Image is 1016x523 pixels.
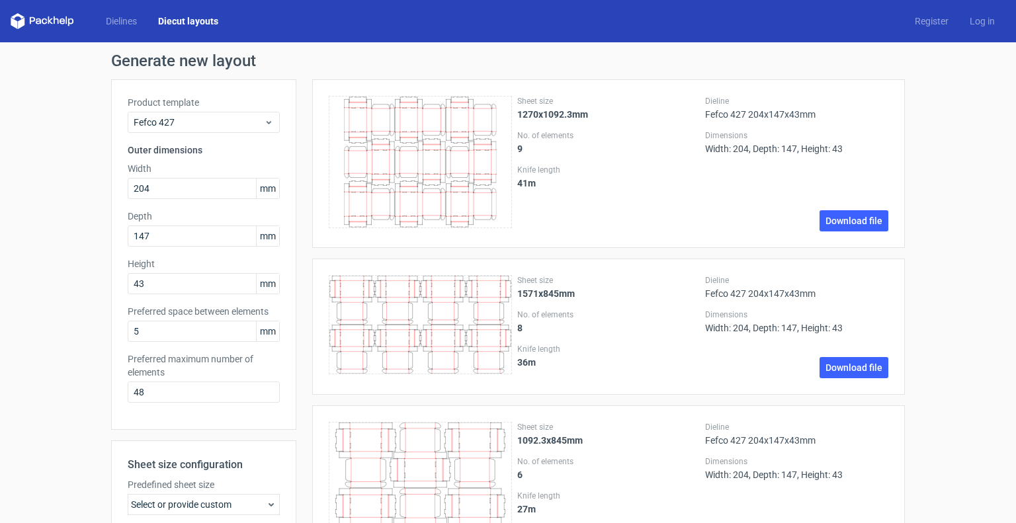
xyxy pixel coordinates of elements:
[705,309,888,333] div: Width: 204, Depth: 147, Height: 43
[517,275,700,286] label: Sheet size
[517,491,700,501] label: Knife length
[517,357,536,368] strong: 36 m
[256,179,279,198] span: mm
[128,352,280,379] label: Preferred maximum number of elements
[517,344,700,354] label: Knife length
[517,165,700,175] label: Knife length
[517,435,583,446] strong: 1092.3x845mm
[128,162,280,175] label: Width
[128,143,280,157] h3: Outer dimensions
[256,226,279,246] span: mm
[111,53,905,69] h1: Generate new layout
[705,422,888,446] div: Fefco 427 204x147x43mm
[959,15,1005,28] a: Log in
[705,422,888,432] label: Dieline
[128,210,280,223] label: Depth
[517,288,575,299] strong: 1571x845mm
[128,494,280,515] div: Select or provide custom
[148,15,229,28] a: Diecut layouts
[904,15,959,28] a: Register
[128,457,280,473] h2: Sheet size configuration
[705,275,888,299] div: Fefco 427 204x147x43mm
[128,257,280,270] label: Height
[517,309,700,320] label: No. of elements
[128,305,280,318] label: Preferred space between elements
[517,109,588,120] strong: 1270x1092.3mm
[705,309,888,320] label: Dimensions
[705,275,888,286] label: Dieline
[517,504,536,514] strong: 27 m
[705,130,888,154] div: Width: 204, Depth: 147, Height: 43
[134,116,264,129] span: Fefco 427
[820,210,888,231] a: Download file
[256,321,279,341] span: mm
[705,96,888,106] label: Dieline
[517,323,523,333] strong: 8
[128,478,280,491] label: Predefined sheet size
[95,15,148,28] a: Dielines
[705,456,888,480] div: Width: 204, Depth: 147, Height: 43
[517,96,700,106] label: Sheet size
[820,357,888,378] a: Download file
[517,422,700,432] label: Sheet size
[517,469,523,480] strong: 6
[128,96,280,109] label: Product template
[705,456,888,467] label: Dimensions
[256,274,279,294] span: mm
[705,96,888,120] div: Fefco 427 204x147x43mm
[517,456,700,467] label: No. of elements
[517,130,700,141] label: No. of elements
[517,178,536,188] strong: 41 m
[705,130,888,141] label: Dimensions
[517,143,523,154] strong: 9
